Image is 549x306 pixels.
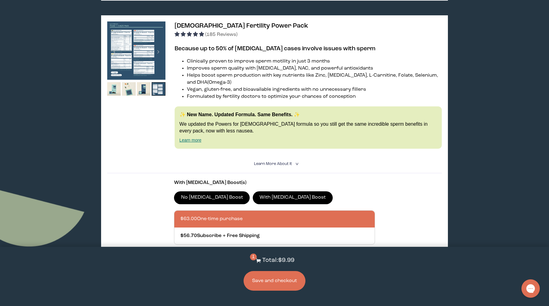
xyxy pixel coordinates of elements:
[175,23,308,29] span: [DEMOGRAPHIC_DATA] Fertility Power Pack
[180,112,300,117] strong: ✨ New Name. Updated Formula. Same Benefits. ✨
[205,32,237,37] span: (185 Reviews)
[262,256,294,265] p: Total: $9.99
[175,32,205,37] span: 4.94 stars
[293,162,299,166] i: <
[175,44,442,53] h3: Because up to 50% of [MEDICAL_DATA] cases involve issues with sperm
[180,121,437,135] p: We updated the Powers for [DEMOGRAPHIC_DATA] formula so you still get the same incredible sperm b...
[187,93,442,100] li: Formulated by fertility doctors to optimize your chances of conception
[187,86,442,93] li: Vegan, gluten-free, and bioavailable ingredients with no unnecessary fillers
[254,162,292,166] span: Learn More About it
[107,21,165,80] img: thumbnail image
[253,191,333,204] label: With [MEDICAL_DATA] Boost
[187,72,442,86] li: Helps boost sperm production with key nutrients like Zinc, [MEDICAL_DATA], L-Carnitine, Folate, S...
[137,82,151,96] img: thumbnail image
[187,58,442,65] li: Clinically proven to improve sperm motility in just 3 months
[250,254,257,260] span: 1
[518,277,543,300] iframe: Gorgias live chat messenger
[174,179,375,186] p: With [MEDICAL_DATA] Boost(s)
[254,161,295,167] summary: Learn More About it <
[122,82,136,96] img: thumbnail image
[180,138,202,143] a: Learn more
[107,82,121,96] img: thumbnail image
[244,271,305,291] button: Save and checkout
[174,191,250,204] label: No [MEDICAL_DATA] Boost
[152,82,165,96] img: thumbnail image
[187,65,442,72] li: Improves sperm quality with [MEDICAL_DATA], NAC, and powerful antioxidants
